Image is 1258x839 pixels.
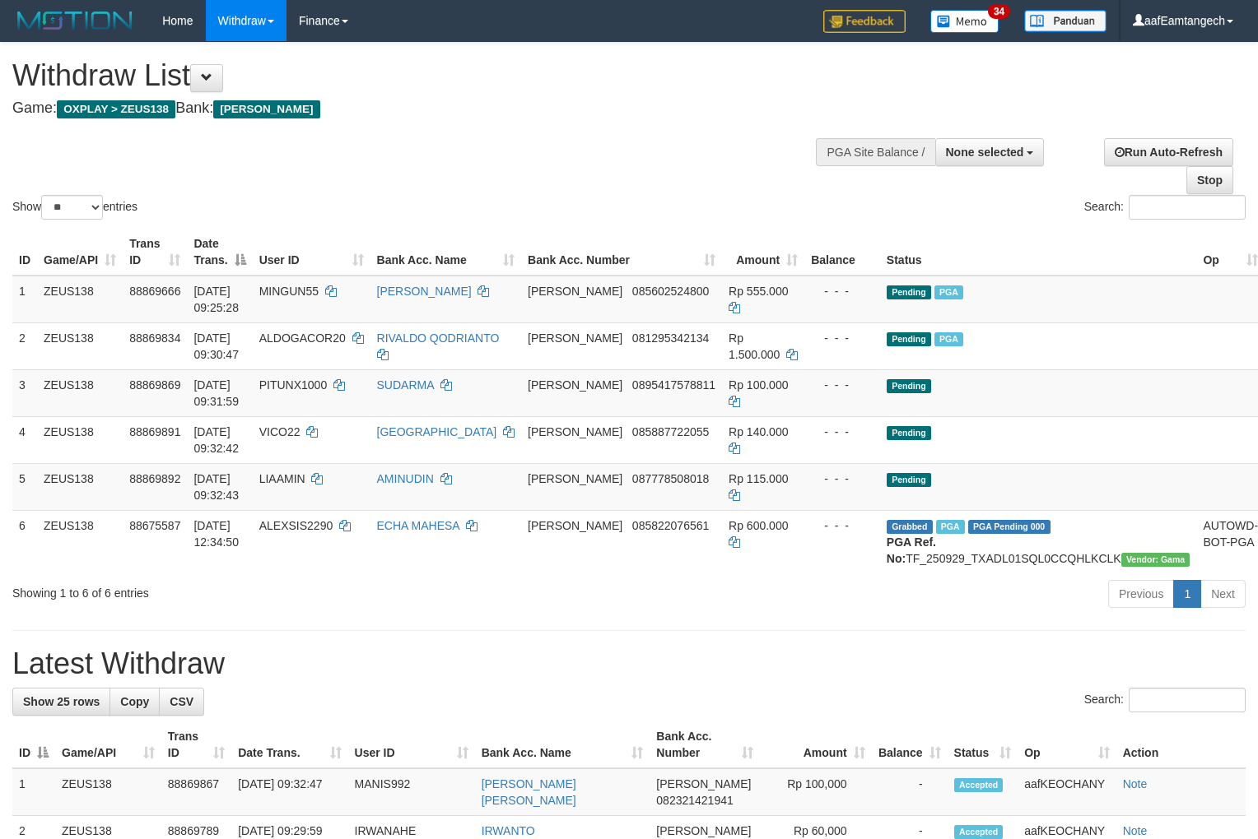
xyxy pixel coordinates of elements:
[170,695,193,708] span: CSV
[23,695,100,708] span: Show 25 rows
[37,463,123,510] td: ZEUS138
[1186,166,1233,194] a: Stop
[811,424,874,440] div: - - -
[12,647,1246,680] h1: Latest Withdraw
[12,195,137,220] label: Show entries
[259,472,305,485] span: LIAAMIN
[887,285,931,299] span: Pending
[729,425,788,438] span: Rp 140.000
[120,695,149,708] span: Copy
[954,825,1004,839] span: Accepted
[187,229,252,276] th: Date Trans.: activate to sort column descending
[161,721,231,768] th: Trans ID: activate to sort column ascending
[109,688,160,716] a: Copy
[129,425,180,438] span: 88869891
[804,229,880,276] th: Balance
[129,472,180,485] span: 88869892
[1104,138,1233,166] a: Run Auto-Refresh
[231,768,347,816] td: [DATE] 09:32:47
[811,377,874,393] div: - - -
[528,331,622,345] span: [PERSON_NAME]
[12,688,110,716] a: Show 25 rows
[934,332,963,346] span: Marked by aafanarl
[729,331,780,361] span: Rp 1.500.000
[12,510,37,573] td: 6
[816,138,934,166] div: PGA Site Balance /
[656,777,751,790] span: [PERSON_NAME]
[811,283,874,299] div: - - -
[729,519,788,532] span: Rp 600.000
[729,285,788,298] span: Rp 555.000
[37,416,123,463] td: ZEUS138
[1123,824,1148,837] a: Note
[259,285,319,298] span: MINGUN55
[348,721,475,768] th: User ID: activate to sort column ascending
[1123,777,1148,790] a: Note
[129,519,180,532] span: 88675587
[760,768,872,816] td: Rp 100,000
[811,470,874,487] div: - - -
[348,768,475,816] td: MANIS992
[193,331,239,361] span: [DATE] 09:30:47
[1129,688,1246,712] input: Search:
[12,369,37,416] td: 3
[887,332,931,346] span: Pending
[887,473,931,487] span: Pending
[12,721,55,768] th: ID: activate to sort column descending
[1024,10,1107,32] img: panduan.png
[12,322,37,369] td: 2
[57,100,175,118] span: OXPLAY > ZEUS138
[12,8,137,33] img: MOTION_logo.png
[656,794,733,807] span: Copy 082321421941 to clipboard
[887,535,936,565] b: PGA Ref. No:
[475,721,650,768] th: Bank Acc. Name: activate to sort column ascending
[872,768,948,816] td: -
[930,10,999,33] img: Button%20Memo.svg
[823,10,906,33] img: Feedback.jpg
[37,276,123,323] td: ZEUS138
[528,378,622,392] span: [PERSON_NAME]
[129,331,180,345] span: 88869834
[632,285,709,298] span: Copy 085602524800 to clipboard
[936,520,965,534] span: Marked by aafpengsreynich
[482,777,576,807] a: [PERSON_NAME] [PERSON_NAME]
[159,688,204,716] a: CSV
[259,378,327,392] span: PITUNX1000
[946,146,1024,159] span: None selected
[887,520,933,534] span: Grabbed
[722,229,804,276] th: Amount: activate to sort column ascending
[12,229,37,276] th: ID
[948,721,1018,768] th: Status: activate to sort column ascending
[253,229,370,276] th: User ID: activate to sort column ascending
[528,472,622,485] span: [PERSON_NAME]
[1108,580,1174,608] a: Previous
[55,768,161,816] td: ZEUS138
[37,510,123,573] td: ZEUS138
[988,4,1010,19] span: 34
[12,578,512,601] div: Showing 1 to 6 of 6 entries
[259,425,301,438] span: VICO22
[213,100,319,118] span: [PERSON_NAME]
[377,425,497,438] a: [GEOGRAPHIC_DATA]
[259,519,333,532] span: ALEXSIS2290
[650,721,760,768] th: Bank Acc. Number: activate to sort column ascending
[729,378,788,392] span: Rp 100.000
[37,322,123,369] td: ZEUS138
[811,517,874,534] div: - - -
[968,520,1051,534] span: PGA Pending
[12,768,55,816] td: 1
[1116,721,1246,768] th: Action
[872,721,948,768] th: Balance: activate to sort column ascending
[1018,768,1116,816] td: aafKEOCHANY
[12,416,37,463] td: 4
[37,229,123,276] th: Game/API: activate to sort column ascending
[887,379,931,393] span: Pending
[887,426,931,440] span: Pending
[377,285,472,298] a: [PERSON_NAME]
[1129,195,1246,220] input: Search:
[1121,553,1190,567] span: Vendor URL: https://trx31.1velocity.biz
[1018,721,1116,768] th: Op: activate to sort column ascending
[193,472,239,502] span: [DATE] 09:32:43
[935,138,1045,166] button: None selected
[12,276,37,323] td: 1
